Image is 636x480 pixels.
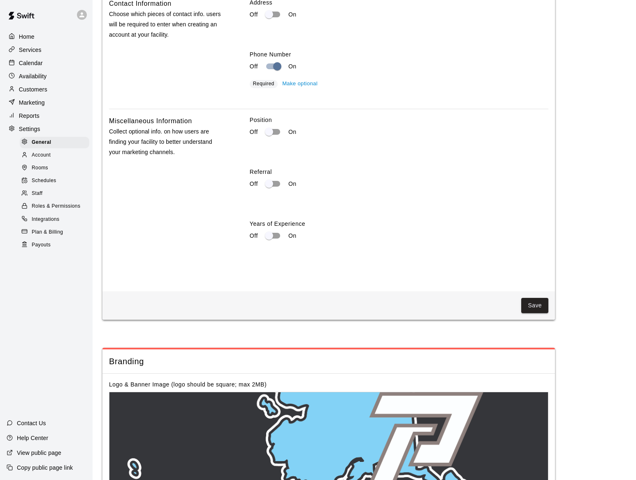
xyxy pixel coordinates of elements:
[19,33,35,41] p: Home
[20,213,93,226] a: Integrations
[32,151,51,159] span: Account
[7,123,86,135] a: Settings
[109,356,548,367] span: Branding
[32,228,63,236] span: Plan & Billing
[288,180,297,188] p: On
[19,46,42,54] p: Services
[20,175,89,187] div: Schedules
[7,70,86,82] a: Availability
[17,449,61,457] p: View public page
[7,110,86,122] a: Reports
[19,72,47,80] p: Availability
[521,298,548,313] button: Save
[7,44,86,56] a: Services
[20,175,93,187] a: Schedules
[32,241,51,249] span: Payouts
[20,227,89,238] div: Plan & Billing
[250,168,548,176] label: Referral
[20,226,93,239] a: Plan & Billing
[17,464,73,472] p: Copy public page link
[20,239,93,251] a: Payouts
[20,149,93,162] a: Account
[109,116,192,126] h6: Miscellaneous Information
[7,30,86,43] a: Home
[20,162,93,175] a: Rooms
[19,125,40,133] p: Settings
[32,202,80,211] span: Roles & Permissions
[109,9,223,40] p: Choose which pieces of contact info. users will be required to enter when creating an account at ...
[17,419,46,427] p: Contact Us
[250,220,548,228] label: Years of Experience
[20,137,89,148] div: General
[19,112,39,120] p: Reports
[288,232,297,240] p: On
[20,239,89,251] div: Payouts
[250,180,258,188] p: Off
[32,215,60,224] span: Integrations
[20,200,93,213] a: Roles & Permissions
[20,214,89,225] div: Integrations
[32,190,42,198] span: Staff
[250,116,548,124] label: Position
[19,59,43,67] p: Calendar
[250,62,258,71] p: Off
[20,162,89,174] div: Rooms
[7,83,86,96] a: Customers
[20,201,89,212] div: Roles & Permissions
[253,81,274,87] span: Required
[7,57,86,69] a: Calendar
[250,232,258,240] p: Off
[17,434,48,442] p: Help Center
[250,128,258,136] p: Off
[288,128,297,136] p: On
[19,98,45,107] p: Marketing
[109,381,267,388] label: Logo & Banner Image (logo should be square; max 2MB)
[32,164,48,172] span: Rooms
[20,150,89,161] div: Account
[280,77,320,90] button: Make optional
[20,136,93,149] a: General
[288,10,297,19] p: On
[20,188,89,199] div: Staff
[109,126,223,158] p: Collect optional info. on how users are finding your facility to better understand your marketing...
[19,85,47,94] p: Customers
[32,177,56,185] span: Schedules
[250,10,258,19] p: Off
[32,138,51,147] span: General
[288,62,297,71] p: On
[7,96,86,109] a: Marketing
[250,50,548,59] label: Phone Number
[20,187,93,200] a: Staff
